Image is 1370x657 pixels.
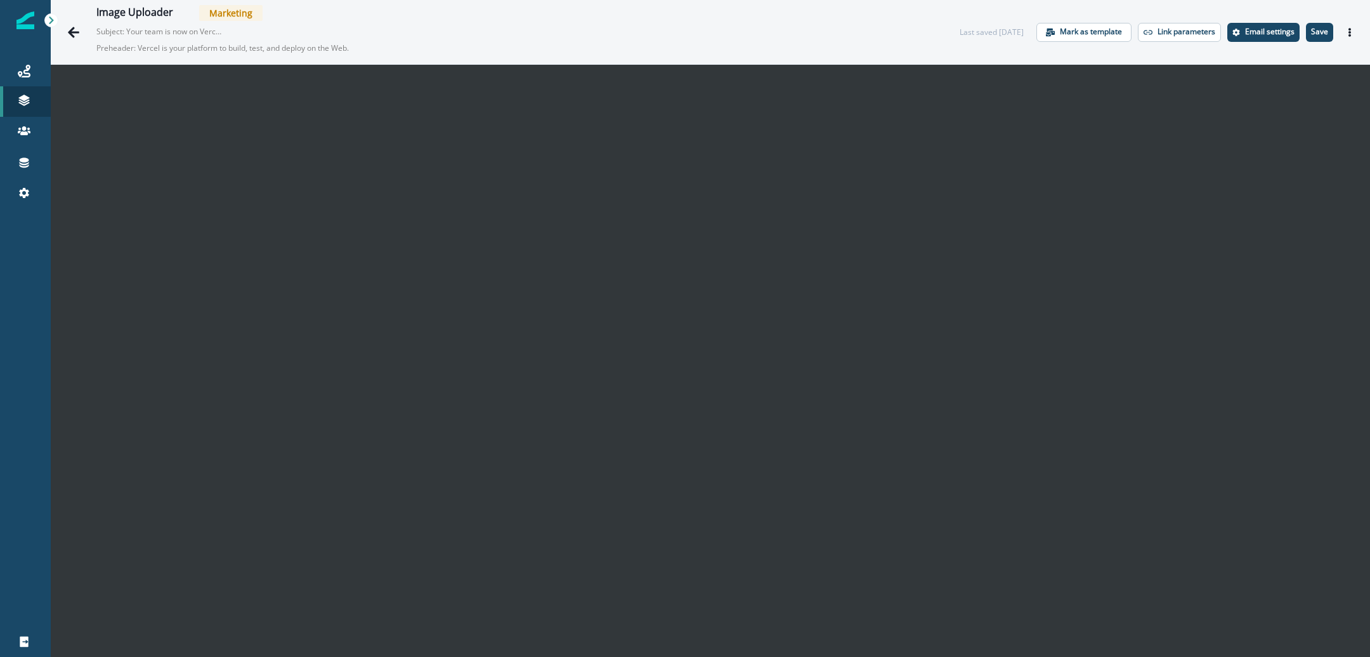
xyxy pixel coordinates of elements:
div: Image Uploader [96,6,173,20]
p: Preheader: Vercel is your platform to build, test, and deploy on the Web. [96,37,414,59]
button: Save [1306,23,1333,42]
p: Mark as template [1060,27,1122,36]
button: Settings [1227,23,1300,42]
span: Marketing [199,5,263,21]
button: Actions [1340,23,1360,42]
p: Save [1311,27,1328,36]
p: Link parameters [1158,27,1215,36]
p: Subject: Your team is now on Vercel Pro [96,21,223,37]
button: Go back [61,20,86,45]
button: Link parameters [1138,23,1221,42]
button: Mark as template [1036,23,1132,42]
p: Email settings [1245,27,1295,36]
div: Last saved [DATE] [960,27,1024,38]
img: Inflection [16,11,34,29]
